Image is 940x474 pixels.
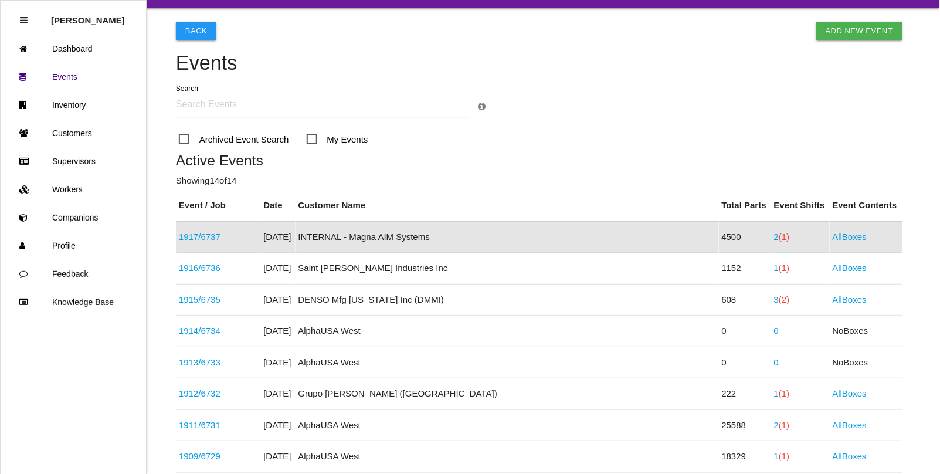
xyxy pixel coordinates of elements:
[774,420,790,430] a: 2(1)
[830,190,902,221] th: Event Contents
[260,409,295,441] td: [DATE]
[833,420,867,430] a: AllBoxes
[833,263,867,273] a: AllBoxes
[779,451,789,461] span: (1)
[1,232,146,260] a: Profile
[176,92,469,118] input: Search Events
[176,22,216,40] button: Back
[296,253,719,285] td: Saint [PERSON_NAME] Industries Inc
[719,253,771,285] td: 1152
[179,356,257,370] div: S1638
[774,357,779,367] a: 0
[179,388,220,398] a: 1912/6732
[830,316,902,347] td: No Boxes
[176,83,198,94] label: Search
[779,263,789,273] span: (1)
[833,388,867,398] a: AllBoxes
[176,52,902,75] h4: Events
[1,35,146,63] a: Dashboard
[179,232,220,242] a: 1917/6737
[774,326,779,336] a: 0
[1,119,146,147] a: Customers
[719,347,771,378] td: 0
[478,101,486,111] a: Search Info
[833,232,867,242] a: AllBoxes
[1,288,146,316] a: Knowledge Base
[1,175,146,204] a: Workers
[176,153,902,168] h5: Active Events
[833,294,867,304] a: AllBoxes
[179,387,257,401] div: Counsels
[1,63,146,91] a: Events
[51,6,125,25] p: Rosie Blandino
[307,132,368,147] span: My Events
[1,91,146,119] a: Inventory
[719,409,771,441] td: 25588
[179,450,257,463] div: S2066-00
[774,451,790,461] a: 1(1)
[296,284,719,316] td: DENSO Mfg [US_STATE] Inc (DMMI)
[719,190,771,221] th: Total Parts
[296,190,719,221] th: Customer Name
[1,260,146,288] a: Feedback
[830,347,902,378] td: No Boxes
[1,147,146,175] a: Supervisors
[296,378,719,410] td: Grupo [PERSON_NAME] ([GEOGRAPHIC_DATA])
[833,451,867,461] a: AllBoxes
[260,284,295,316] td: [DATE]
[771,190,830,221] th: Event Shifts
[296,316,719,347] td: AlphaUSA West
[176,190,260,221] th: Event / Job
[816,22,902,40] a: Add New Event
[260,378,295,410] td: [DATE]
[296,441,719,473] td: AlphaUSA West
[774,263,790,273] a: 1(1)
[779,232,789,242] span: (1)
[179,294,220,304] a: 1915/6735
[296,221,719,253] td: INTERNAL - Magna AIM Systems
[260,190,295,221] th: Date
[260,253,295,285] td: [DATE]
[774,232,790,242] a: 2(1)
[260,316,295,347] td: [DATE]
[1,204,146,232] a: Companions
[719,284,771,316] td: 608
[779,420,789,430] span: (1)
[774,294,790,304] a: 3(2)
[719,221,771,253] td: 4500
[179,324,257,338] div: S2700-00
[176,174,902,188] p: Showing 14 of 14
[179,231,257,244] div: 2002007; 2002021
[179,357,220,367] a: 1913/6733
[179,132,289,147] span: Archived Event Search
[779,388,789,398] span: (1)
[179,293,257,307] div: WS ECM Hose Clamp
[20,6,28,35] div: Close
[179,326,220,336] a: 1914/6734
[260,347,295,378] td: [DATE]
[719,316,771,347] td: 0
[179,262,257,275] div: 68403783AB
[260,441,295,473] td: [DATE]
[179,451,220,461] a: 1909/6729
[296,347,719,378] td: AlphaUSA West
[719,378,771,410] td: 222
[779,294,789,304] span: (2)
[774,388,790,398] a: 1(1)
[179,420,220,430] a: 1911/6731
[179,419,257,432] div: F17630B
[179,263,220,273] a: 1916/6736
[260,221,295,253] td: [DATE]
[719,441,771,473] td: 18329
[296,409,719,441] td: AlphaUSA West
